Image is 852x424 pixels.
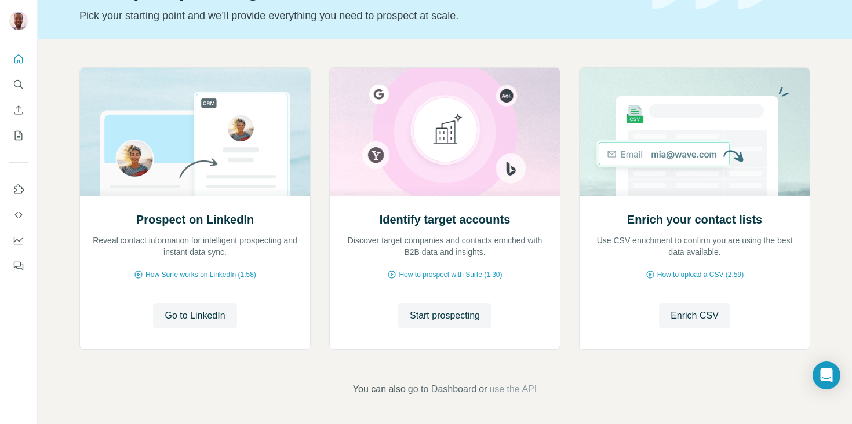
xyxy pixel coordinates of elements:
[671,309,719,323] span: Enrich CSV
[627,211,762,228] h2: Enrich your contact lists
[813,361,840,389] div: Open Intercom Messenger
[399,269,502,280] span: How to prospect with Surfe (1:30)
[9,255,28,276] button: Feedback
[9,74,28,95] button: Search
[591,235,798,258] p: Use CSV enrichment to confirm you are using the best data available.
[489,382,537,396] button: use the API
[398,303,491,328] button: Start prospecting
[579,68,810,196] img: Enrich your contact lists
[341,235,548,258] p: Discover target companies and contacts enriched with B2B data and insights.
[380,211,511,228] h2: Identify target accounts
[92,235,298,258] p: Reveal contact information for intelligent prospecting and instant data sync.
[153,303,236,328] button: Go to LinkedIn
[9,125,28,146] button: My lists
[9,230,28,251] button: Dashboard
[9,100,28,120] button: Enrich CSV
[165,309,225,323] span: Go to LinkedIn
[329,68,560,196] img: Identify target accounts
[145,269,256,280] span: How Surfe works on LinkedIn (1:58)
[136,211,254,228] h2: Prospect on LinkedIn
[9,49,28,70] button: Quick start
[79,8,638,24] p: Pick your starting point and we’ll provide everything you need to prospect at scale.
[408,382,476,396] button: go to Dashboard
[479,382,487,396] span: or
[657,269,744,280] span: How to upload a CSV (2:59)
[410,309,480,323] span: Start prospecting
[9,179,28,200] button: Use Surfe on LinkedIn
[79,68,311,196] img: Prospect on LinkedIn
[9,204,28,225] button: Use Surfe API
[9,12,28,30] img: Avatar
[659,303,730,328] button: Enrich CSV
[353,382,406,396] span: You can also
